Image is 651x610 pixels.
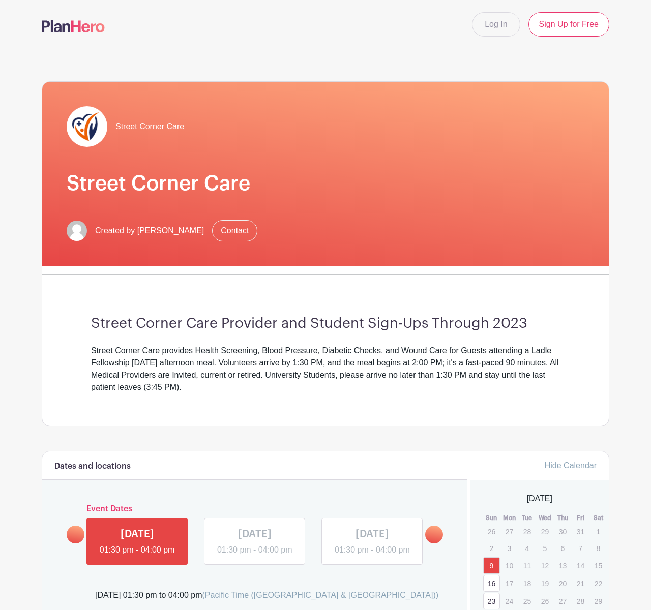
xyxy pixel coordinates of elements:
[554,513,572,523] th: Thu
[483,524,500,539] p: 26
[483,513,500,523] th: Sun
[537,593,553,609] p: 26
[537,558,553,573] p: 12
[536,513,554,523] th: Wed
[572,593,589,609] p: 28
[67,106,107,147] img: SCC%20PlanHero.png
[519,593,536,609] p: 25
[84,504,425,514] h6: Event Dates
[483,593,500,609] a: 23
[589,513,607,523] th: Sat
[590,558,607,573] p: 15
[501,593,518,609] p: 24
[95,589,438,601] div: [DATE] 01:30 pm to 04:00 pm
[537,540,553,556] p: 5
[42,20,105,32] img: logo-507f7623f17ff9eddc593b1ce0a138ce2505c220e1c5a4e2b4648c50719b7d32.svg
[572,524,589,539] p: 31
[501,540,518,556] p: 3
[554,575,571,591] p: 20
[54,462,131,471] h6: Dates and locations
[528,12,609,37] a: Sign Up for Free
[91,315,560,332] h3: Street Corner Care Provider and Student Sign-Ups Through 2023
[554,524,571,539] p: 30
[545,461,597,470] a: Hide Calendar
[572,540,589,556] p: 7
[483,575,500,592] a: 16
[500,513,518,523] th: Mon
[501,524,518,539] p: 27
[483,540,500,556] p: 2
[554,540,571,556] p: 6
[519,558,536,573] p: 11
[518,513,536,523] th: Tue
[483,557,500,574] a: 9
[115,120,184,133] span: Street Corner Care
[519,575,536,591] p: 18
[202,591,438,599] span: (Pacific Time ([GEOGRAPHIC_DATA] & [GEOGRAPHIC_DATA]))
[554,558,571,573] p: 13
[212,220,257,241] a: Contact
[572,513,589,523] th: Fri
[590,540,607,556] p: 8
[554,593,571,609] p: 27
[91,345,560,393] div: Street Corner Care provides Health Screening, Blood Pressure, Diabetic Checks, and Wound Care for...
[572,575,589,591] p: 21
[537,524,553,539] p: 29
[67,171,584,196] h1: Street Corner Care
[501,558,518,573] p: 10
[590,524,607,539] p: 1
[572,558,589,573] p: 14
[590,593,607,609] p: 29
[519,540,536,556] p: 4
[519,524,536,539] p: 28
[95,225,204,237] span: Created by [PERSON_NAME]
[501,575,518,591] p: 17
[527,493,552,505] span: [DATE]
[590,575,607,591] p: 22
[472,12,520,37] a: Log In
[67,221,87,241] img: default-ce2991bfa6775e67f084385cd625a349d9dcbb7a52a09fb2fda1e96e2d18dcdb.png
[537,575,553,591] p: 19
